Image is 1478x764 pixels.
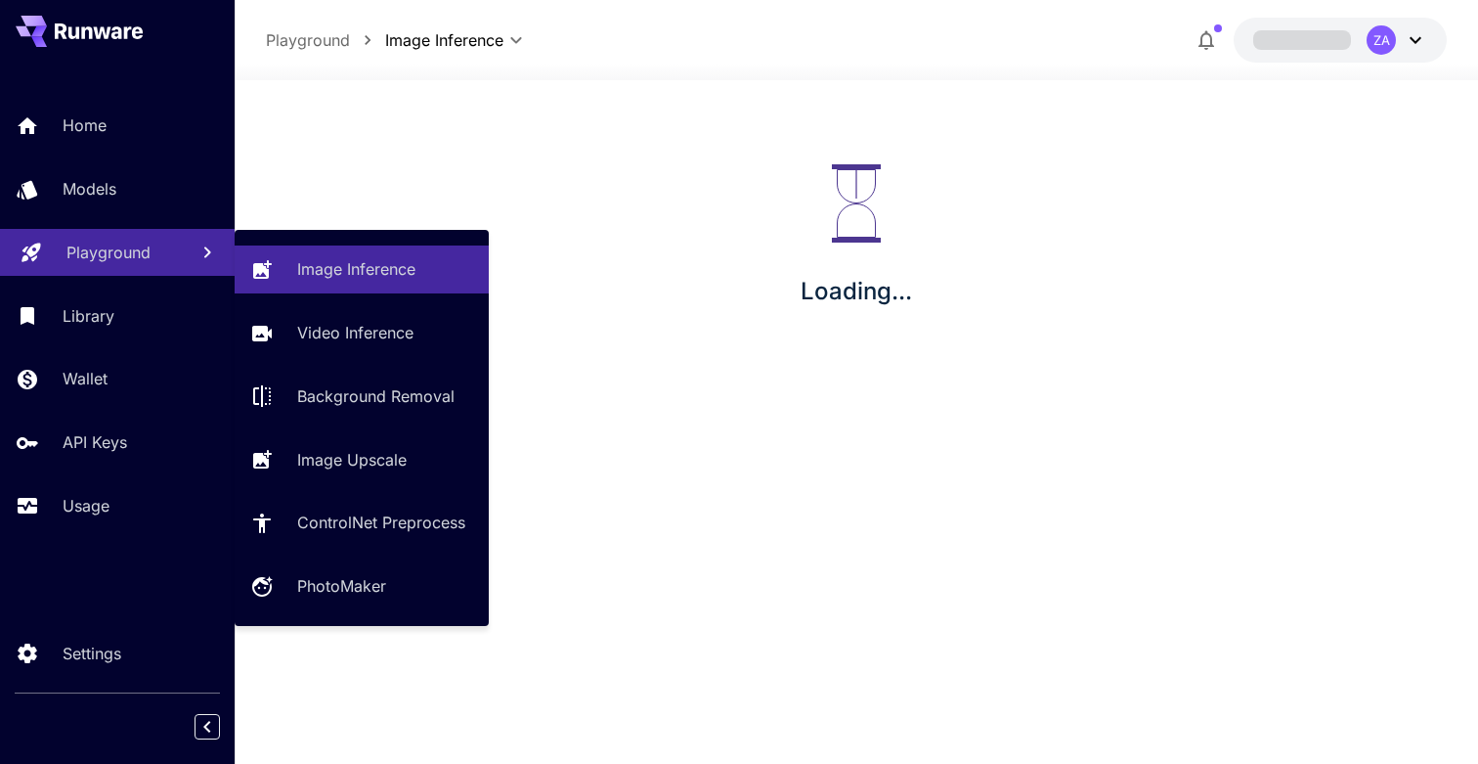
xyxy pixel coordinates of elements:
[63,430,127,454] p: API Keys
[235,246,489,293] a: Image Inference
[235,499,489,547] a: ControlNet Preprocess
[297,511,465,534] p: ControlNet Preprocess
[266,28,350,52] p: Playground
[297,257,415,281] p: Image Inference
[195,714,220,740] button: Collapse sidebar
[63,304,114,328] p: Library
[297,574,386,598] p: PhotoMaker
[235,562,489,610] a: PhotoMaker
[385,28,503,52] span: Image Inference
[66,241,151,264] p: Playground
[297,448,407,472] p: Image Upscale
[63,367,108,390] p: Wallet
[235,435,489,483] a: Image Upscale
[63,177,116,201] p: Models
[235,309,489,357] a: Video Inference
[63,113,107,137] p: Home
[1367,25,1396,55] div: ZA
[235,373,489,421] a: Background Removal
[266,28,385,52] nav: breadcrumb
[801,274,912,309] p: Loading...
[63,642,121,665] p: Settings
[297,384,455,408] p: Background Removal
[297,321,413,344] p: Video Inference
[209,709,235,744] div: Collapse sidebar
[63,494,109,517] p: Usage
